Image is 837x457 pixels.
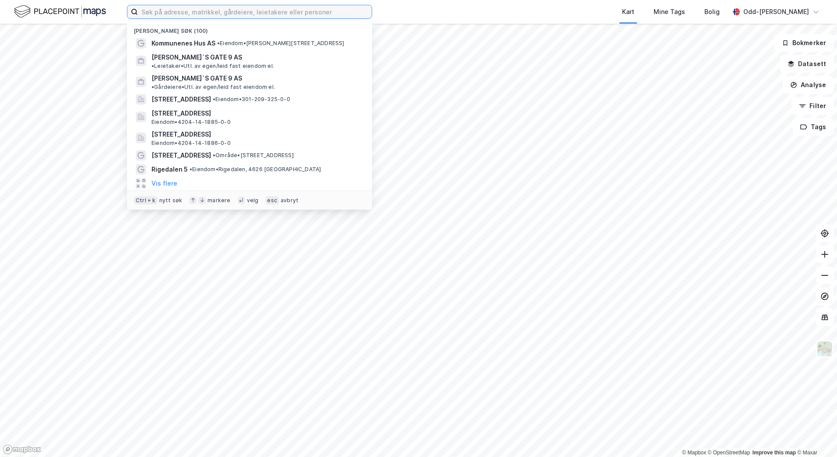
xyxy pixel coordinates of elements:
[14,4,106,19] img: logo.f888ab2527a4732fd821a326f86c7f29.svg
[151,38,215,49] span: Kommunenes Hus AS
[213,96,290,103] span: Eiendom • 301-209-325-0-0
[774,34,833,52] button: Bokmerker
[217,40,345,47] span: Eiendom • [PERSON_NAME][STREET_ADDRESS]
[138,5,372,18] input: Søk på adresse, matrikkel, gårdeiere, leietakere eller personer
[780,55,833,73] button: Datasett
[151,84,154,90] span: •
[708,450,750,456] a: OpenStreetMap
[281,197,299,204] div: avbryt
[622,7,634,17] div: Kart
[151,52,242,63] span: [PERSON_NAME]`S GATE 9 AS
[151,119,231,126] span: Eiendom • 4204-14-1885-0-0
[151,164,188,175] span: Rigedalen 5
[151,108,362,119] span: [STREET_ADDRESS]
[151,140,231,147] span: Eiendom • 4204-14-1886-0-0
[213,152,294,159] span: Område • [STREET_ADDRESS]
[265,196,279,205] div: esc
[207,197,230,204] div: markere
[134,196,158,205] div: Ctrl + k
[704,7,720,17] div: Bolig
[791,97,833,115] button: Filter
[213,152,215,158] span: •
[816,341,833,357] img: Z
[159,197,183,204] div: nytt søk
[682,450,706,456] a: Mapbox
[151,94,211,105] span: [STREET_ADDRESS]
[213,96,215,102] span: •
[151,84,275,91] span: Gårdeiere • Utl. av egen/leid fast eiendom el.
[793,118,833,136] button: Tags
[783,76,833,94] button: Analyse
[753,450,796,456] a: Improve this map
[793,415,837,457] div: Kontrollprogram for chat
[247,197,259,204] div: velg
[151,150,211,161] span: [STREET_ADDRESS]
[151,73,242,84] span: [PERSON_NAME]`S GATE 9 AS
[654,7,685,17] div: Mine Tags
[151,63,154,69] span: •
[151,63,274,70] span: Leietaker • Utl. av egen/leid fast eiendom el.
[743,7,809,17] div: Odd-[PERSON_NAME]
[151,129,362,140] span: [STREET_ADDRESS]
[127,21,372,36] div: [PERSON_NAME] søk (100)
[151,178,177,189] button: Vis flere
[217,40,220,46] span: •
[190,166,192,172] span: •
[3,444,41,454] a: Mapbox homepage
[793,415,837,457] iframe: Chat Widget
[190,166,321,173] span: Eiendom • Rigedalen, 4626 [GEOGRAPHIC_DATA]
